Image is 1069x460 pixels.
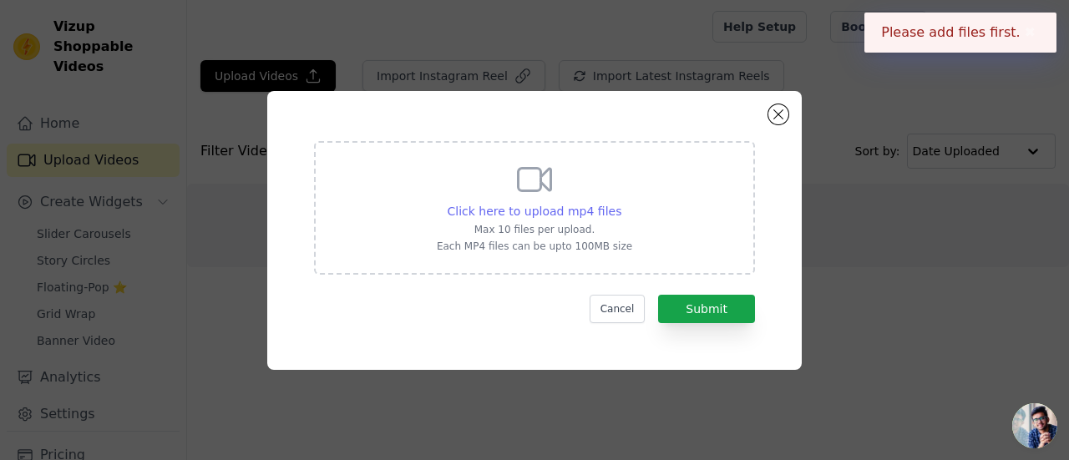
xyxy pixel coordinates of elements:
[768,104,788,124] button: Close modal
[590,295,646,323] button: Cancel
[1012,403,1057,448] a: Open chat
[1021,23,1040,43] button: Close
[864,13,1056,53] div: Please add files first.
[448,205,622,218] span: Click here to upload mp4 files
[658,295,755,323] button: Submit
[437,223,632,236] p: Max 10 files per upload.
[437,240,632,253] p: Each MP4 files can be upto 100MB size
